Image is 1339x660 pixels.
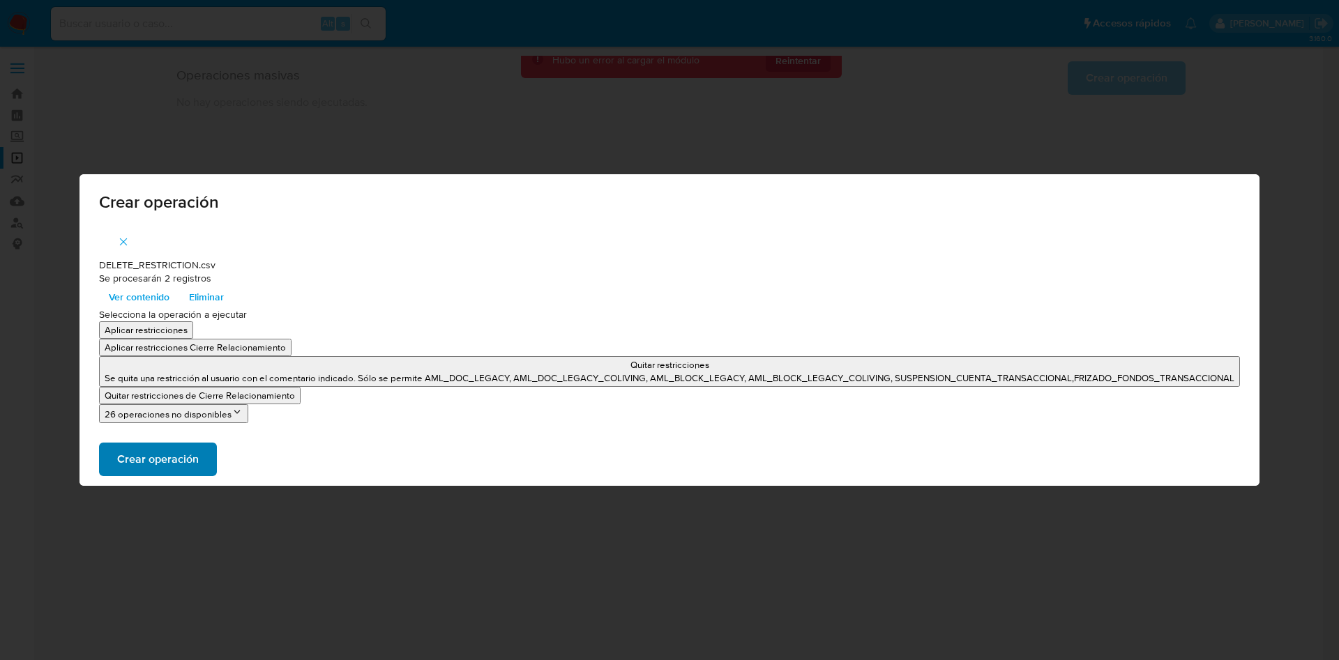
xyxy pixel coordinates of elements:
[105,341,286,354] p: Aplicar restricciones Cierre Relacionamiento
[99,356,1240,387] button: Quitar restriccionesSe quita una restricción al usuario con el comentario indicado. Sólo se permi...
[99,321,193,339] button: Aplicar restricciones
[105,323,188,337] p: Aplicar restricciones
[99,339,292,356] button: Aplicar restricciones Cierre Relacionamiento
[105,389,295,402] p: Quitar restricciones de Cierre Relacionamiento
[99,286,179,308] button: Ver contenido
[117,444,199,475] span: Crear operación
[99,443,217,476] button: Crear operación
[189,287,224,307] span: Eliminar
[179,286,234,308] button: Eliminar
[109,287,169,307] span: Ver contenido
[105,358,1234,371] p: Quitar restricciones
[99,404,248,423] button: 26 operaciones no disponibles
[99,387,301,404] button: Quitar restricciones de Cierre Relacionamiento
[99,272,1240,286] p: Se procesarán 2 registros
[99,308,1240,322] p: Selecciona la operación a ejecutar
[99,194,1240,210] span: Crear operación
[105,371,1234,385] p: Se quita una restricción al usuario con el comentario indicado. Sólo se permite AML_DOC_LEGACY, A...
[99,259,1240,273] p: DELETE_RESTRICTION.csv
